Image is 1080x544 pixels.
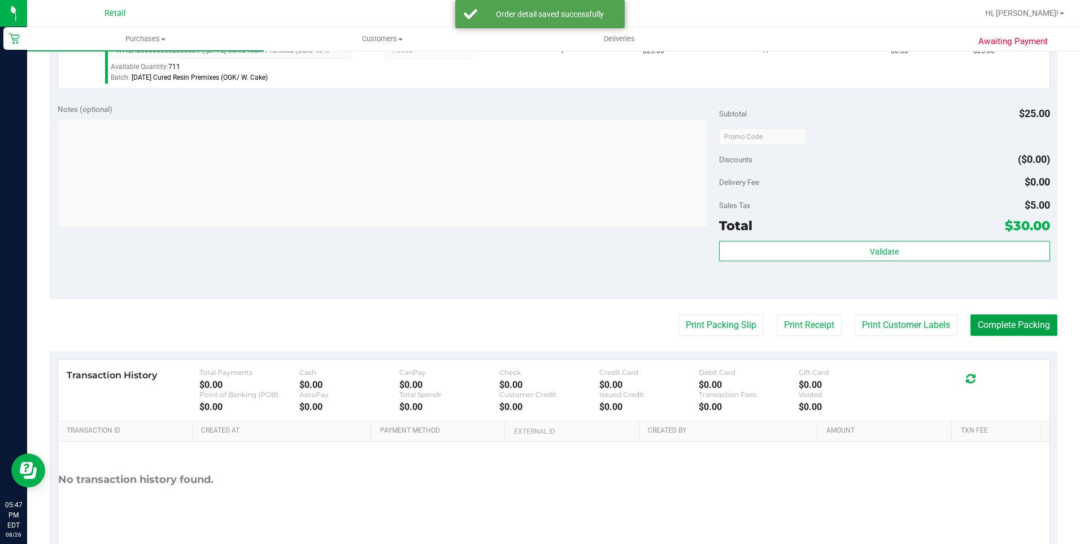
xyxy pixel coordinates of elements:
div: Check [499,368,599,377]
span: Subtotal [719,109,747,118]
div: Order detail saved successfully [484,8,616,20]
div: $0.00 [799,401,899,412]
p: 05:47 PM EDT [5,500,22,530]
span: $0.00 [1025,176,1050,188]
a: Payment Method [380,426,501,435]
div: Transaction Fees [699,390,799,399]
a: Customers [264,27,500,51]
span: Hi, [PERSON_NAME]! [985,8,1059,18]
button: Print Receipt [777,314,842,336]
p: 08/26 [5,530,22,539]
div: No transaction history found. [58,442,214,518]
div: $0.00 [699,379,799,390]
div: Voided [799,390,899,399]
div: Gift Card [799,368,899,377]
span: Deliveries [589,34,650,44]
span: 711 [168,63,180,71]
div: $0.00 [299,379,399,390]
a: Amount [826,426,947,435]
div: $0.00 [499,401,599,412]
div: $0.00 [799,379,899,390]
a: Deliveries [501,27,738,51]
span: Validate [870,247,899,256]
div: Total Spendr [399,390,499,399]
div: $0.00 [599,401,699,412]
iframe: Resource center [11,454,45,487]
span: Delivery Fee [719,178,759,187]
div: $0.00 [599,379,699,390]
span: Batch: [111,74,130,81]
div: Total Payments [199,368,299,377]
a: Created At [201,426,367,435]
div: CanPay [399,368,499,377]
button: Validate [719,241,1050,261]
div: $0.00 [499,379,599,390]
a: Txn Fee [961,426,1037,435]
a: Purchases [27,27,264,51]
a: Transaction ID [67,426,188,435]
span: Customers [264,34,500,44]
span: Total [719,218,752,234]
div: AeroPay [299,390,399,399]
th: External ID [504,421,638,442]
span: Sales Tax [719,201,751,210]
input: Promo Code [719,128,807,145]
span: Awaiting Payment [978,35,1048,48]
span: [DATE] Cured Resin Premixes (OGK/ W. Cake) [132,74,268,81]
div: Issued Credit [599,390,699,399]
button: Print Customer Labels [855,314,957,336]
span: ($0.00) [1018,153,1050,165]
span: Discounts [719,149,752,170]
div: $0.00 [399,401,499,412]
div: Cash [299,368,399,377]
a: Created By [648,426,813,435]
button: Complete Packing [970,314,1057,336]
span: Purchases [27,34,264,44]
span: Retail [104,8,126,18]
div: $0.00 [199,379,299,390]
div: $0.00 [399,379,499,390]
span: $5.00 [1025,199,1050,211]
div: Customer Credit [499,390,599,399]
div: $0.00 [699,401,799,412]
div: Debit Card [699,368,799,377]
div: Point of Banking (POB) [199,390,299,399]
span: $30.00 [1005,218,1050,234]
div: $0.00 [299,401,399,412]
span: Notes (optional) [58,105,112,114]
div: Available Quantity: [111,59,364,81]
span: $25.00 [1019,107,1050,119]
inline-svg: Retail [8,33,20,44]
div: $0.00 [199,401,299,412]
div: Credit Card [599,368,699,377]
button: Print Packing Slip [678,314,764,336]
